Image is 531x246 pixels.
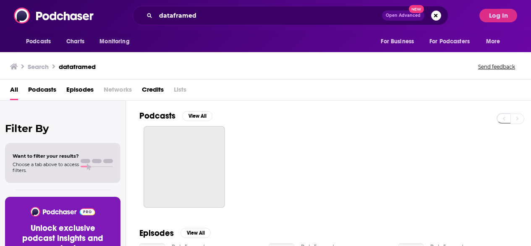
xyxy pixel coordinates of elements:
[429,36,470,48] span: For Podcasters
[424,34,482,50] button: open menu
[28,83,56,100] a: Podcasts
[479,9,517,22] button: Log In
[14,8,94,24] img: Podchaser - Follow, Share and Rate Podcasts
[94,34,140,50] button: open menu
[59,63,96,71] h3: dataframed
[133,6,448,25] div: Search podcasts, credits, & more...
[375,34,424,50] button: open menu
[10,83,18,100] a: All
[480,34,511,50] button: open menu
[180,228,211,238] button: View All
[182,111,212,121] button: View All
[104,83,132,100] span: Networks
[99,36,129,48] span: Monitoring
[66,36,84,48] span: Charts
[156,9,382,22] input: Search podcasts, credits, & more...
[66,83,94,100] a: Episodes
[13,161,79,173] span: Choose a tab above to access filters.
[139,111,175,121] h2: Podcasts
[486,36,500,48] span: More
[13,153,79,159] span: Want to filter your results?
[142,83,164,100] a: Credits
[28,63,49,71] h3: Search
[381,36,414,48] span: For Business
[174,83,186,100] span: Lists
[26,36,51,48] span: Podcasts
[476,63,518,70] button: Send feedback
[139,228,174,238] h2: Episodes
[61,34,89,50] a: Charts
[409,5,424,13] span: New
[5,122,120,135] h2: Filter By
[382,11,424,21] button: Open AdvancedNew
[139,111,212,121] a: PodcastsView All
[30,207,96,217] img: Podchaser - Follow, Share and Rate Podcasts
[386,13,421,18] span: Open Advanced
[139,228,211,238] a: EpisodesView All
[20,34,62,50] button: open menu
